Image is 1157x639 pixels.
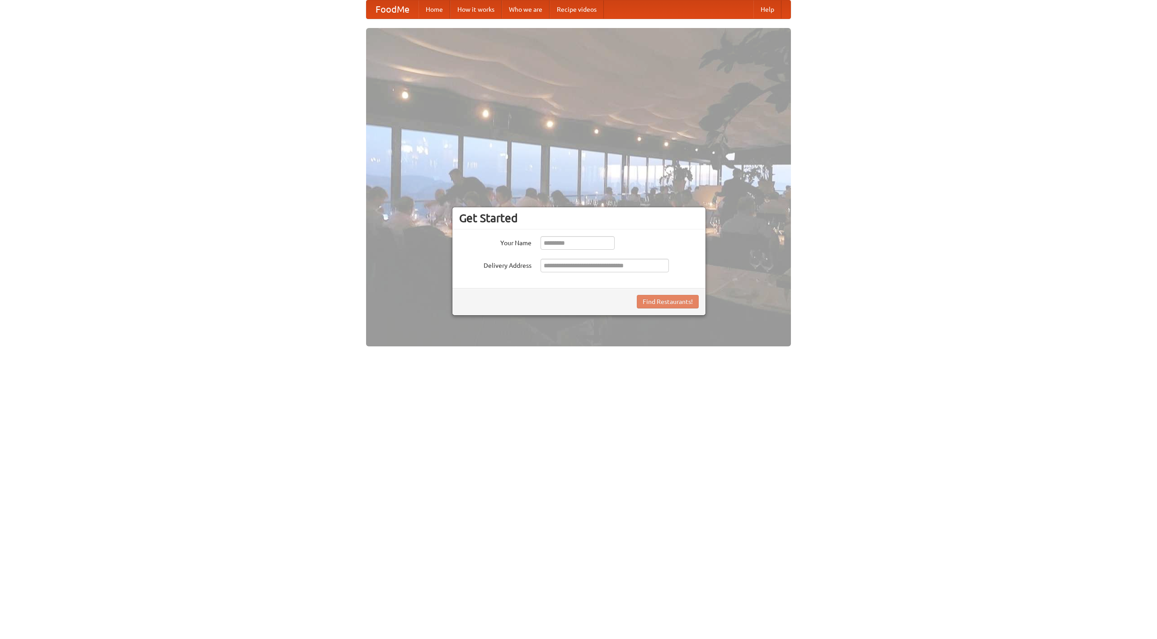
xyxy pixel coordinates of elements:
a: Home [419,0,450,19]
label: Your Name [459,236,531,247]
a: Help [753,0,781,19]
a: Who we are [502,0,550,19]
label: Delivery Address [459,259,531,270]
h3: Get Started [459,211,699,225]
a: FoodMe [367,0,419,19]
button: Find Restaurants! [637,295,699,308]
a: Recipe videos [550,0,604,19]
a: How it works [450,0,502,19]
